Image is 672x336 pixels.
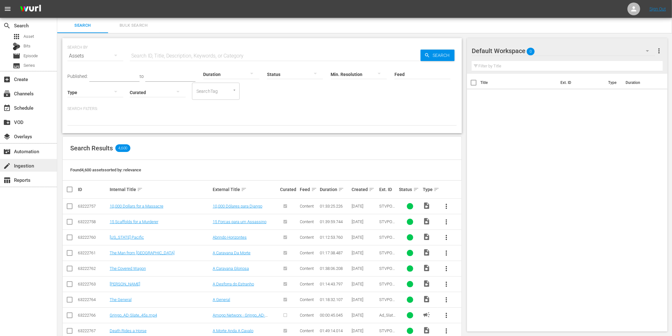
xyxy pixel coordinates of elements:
[110,282,140,286] a: [PERSON_NAME]
[213,328,253,333] a: A Morte Anda A Cavalo
[70,144,113,152] span: Search Results
[604,74,622,92] th: Type
[24,33,34,40] span: Asset
[67,74,88,79] span: Published:
[434,187,439,192] span: sort
[472,42,655,60] div: Default Workspace
[110,204,163,209] a: 10,000 Dollars for a Massacre
[300,313,314,318] span: Content
[439,277,454,292] button: more_vert
[320,219,350,224] div: 01:39:59.744
[320,186,350,193] div: Duration
[439,199,454,214] button: more_vert
[423,202,430,209] span: Video
[423,217,430,225] span: Video
[13,33,20,40] span: Asset
[300,235,314,240] span: Content
[110,266,146,271] a: The Covered Wagon
[655,47,663,55] span: more_vert
[78,250,108,255] div: 63222761
[78,282,108,286] div: 63222763
[280,187,298,192] div: Curated
[110,328,147,333] a: Death Rides a Horse
[352,250,377,255] div: [DATE]
[442,249,450,257] span: more_vert
[300,219,314,224] span: Content
[3,162,11,170] span: Ingestion
[352,313,377,318] div: [DATE]
[15,2,46,17] img: ans4CAIJ8jUAAAAAAAAAAAAAAAAAAAAAAAAgQb4GAAAAAAAAAAAAAAAAAAAAAAAAJMjXAAAAAAAAAAAAAAAAAAAAAAAAgAT5G...
[439,261,454,276] button: more_vert
[67,47,123,65] div: Assets
[655,43,663,58] button: more_vert
[379,297,397,307] span: STVPOR97
[110,219,158,224] a: 15 Scaffolds for a Murderer
[352,297,377,302] div: [DATE]
[320,297,350,302] div: 01:18:32.107
[423,186,437,193] div: Type
[3,104,11,112] span: Schedule
[140,74,144,79] span: to
[399,186,421,193] div: Status
[213,313,268,322] a: Amogo Networx - Grjngo_AD-Slate_45s.mp4
[78,235,108,240] div: 63222760
[369,187,374,192] span: sort
[3,133,11,141] span: Overlays
[320,235,350,240] div: 01:12:53.760
[439,292,454,307] button: more_vert
[300,250,314,255] span: Content
[13,43,20,50] div: Bits
[352,186,377,193] div: Created
[423,264,430,272] span: Video
[110,250,175,255] a: The Man from [GEOGRAPHIC_DATA]
[24,43,31,49] span: Bits
[78,266,108,271] div: 63222762
[4,5,11,13] span: menu
[78,204,108,209] div: 63222757
[527,45,535,58] span: 0
[213,204,262,209] a: 10,000 Dólares para Django
[13,52,20,60] span: Episode
[110,186,211,193] div: Internal Title
[430,50,455,61] span: Search
[622,74,660,92] th: Duration
[442,280,450,288] span: more_vert
[320,266,350,271] div: 01:38:06.208
[423,233,430,241] span: Video
[3,148,11,155] span: Automation
[439,308,454,323] button: more_vert
[3,90,11,98] span: Channels
[439,230,454,245] button: more_vert
[557,74,604,92] th: Ext. ID
[320,204,350,209] div: 01:33:25.226
[137,187,143,192] span: sort
[649,6,666,11] a: Sign Out
[300,282,314,286] span: Content
[3,22,11,30] span: Search
[423,249,430,256] span: Video
[300,297,314,302] span: Content
[231,87,237,93] button: Open
[241,187,247,192] span: sort
[480,74,557,92] th: Title
[442,327,450,335] span: more_vert
[413,187,419,192] span: sort
[3,119,11,126] span: VOD
[78,219,108,224] div: 63222758
[442,234,450,241] span: more_vert
[213,235,247,240] a: Abrindo Horizontes
[24,53,38,59] span: Episode
[110,313,157,318] a: Grjngo_AD-Slate_45s.mp4
[213,266,249,271] a: A Caravana Gloriosa
[338,187,344,192] span: sort
[421,50,455,61] button: Search
[300,186,318,193] div: Feed
[320,250,350,255] div: 01:17:38.487
[352,282,377,286] div: [DATE]
[320,313,350,318] div: 00:00:45.045
[213,282,254,286] a: A Desforra do Estranho
[352,235,377,240] div: [DATE]
[110,235,144,240] a: [US_STATE] Pacific
[379,250,397,260] span: STVPOR50
[352,204,377,209] div: [DATE]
